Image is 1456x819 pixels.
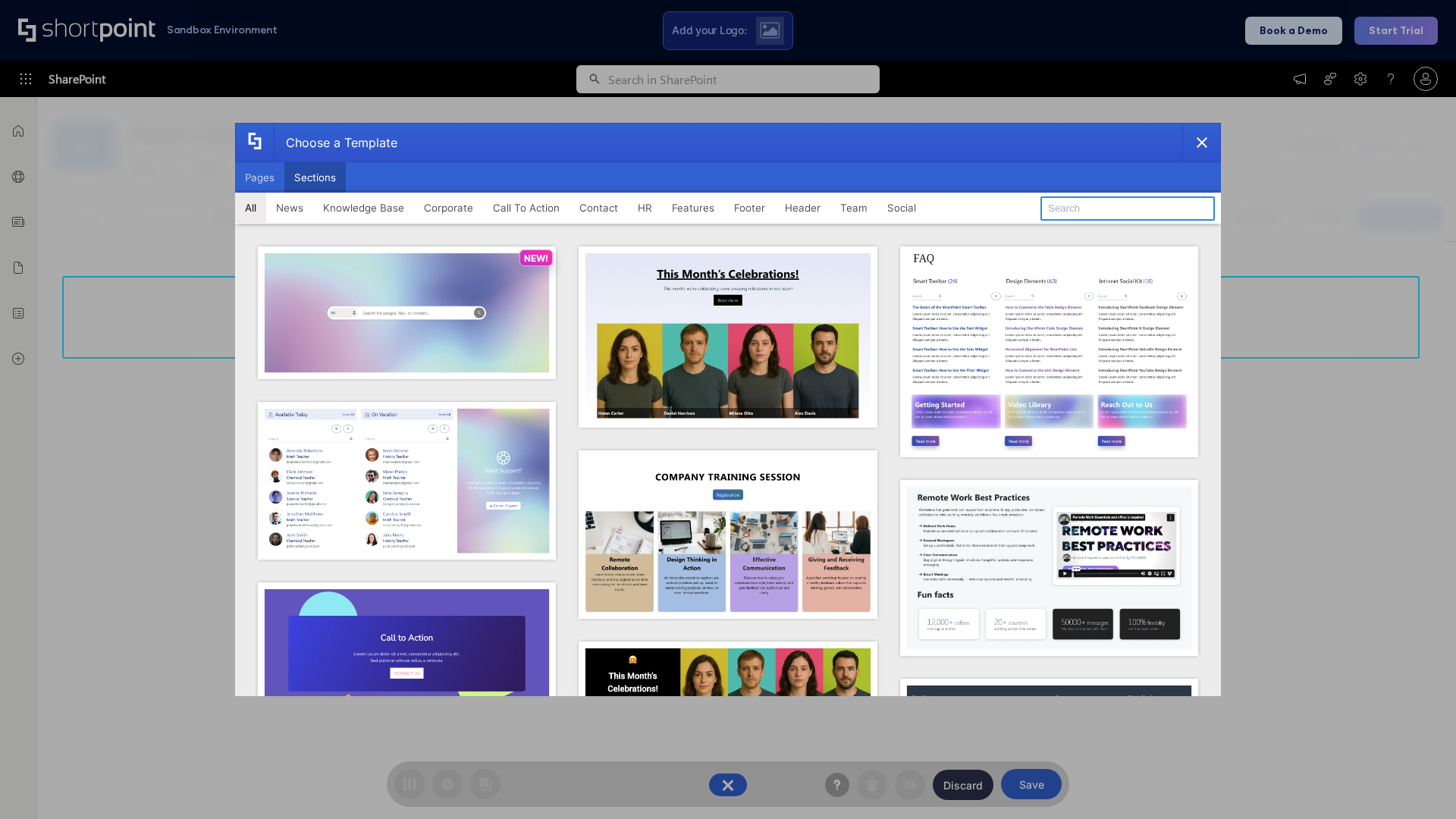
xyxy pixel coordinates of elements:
[235,162,284,193] button: Pages
[662,193,724,223] button: Features
[830,193,877,223] button: Team
[483,193,570,223] button: Call To Action
[628,193,662,223] button: HR
[877,193,926,223] button: Social
[284,162,346,193] button: Sections
[235,123,1221,696] div: template selector
[1040,196,1215,221] input: Search
[235,193,266,223] button: All
[570,193,628,223] button: Contact
[266,193,313,223] button: News
[274,124,397,162] div: Choose a Template
[724,193,775,223] button: Footer
[414,193,483,223] button: Corporate
[775,193,830,223] button: Header
[313,193,414,223] button: Knowledge Base
[524,253,548,264] p: NEW!
[1380,746,1456,819] iframe: Chat Widget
